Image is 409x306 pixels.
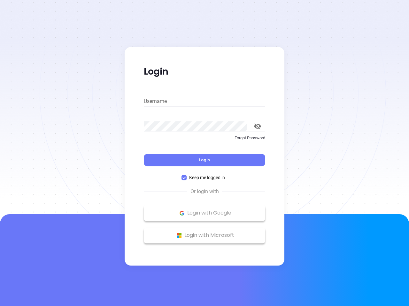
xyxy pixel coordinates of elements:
button: toggle password visibility [250,119,265,134]
p: Login [144,66,265,77]
button: Login [144,154,265,166]
img: Microsoft Logo [175,231,183,239]
button: Microsoft Logo Login with Microsoft [144,227,265,243]
p: Login with Google [147,208,262,218]
span: Login [199,157,210,163]
a: Forgot Password [144,135,265,146]
p: Forgot Password [144,135,265,141]
p: Login with Microsoft [147,230,262,240]
span: Keep me logged in [187,174,228,181]
span: Or login with [187,188,222,195]
button: Google Logo Login with Google [144,205,265,221]
img: Google Logo [178,209,186,217]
